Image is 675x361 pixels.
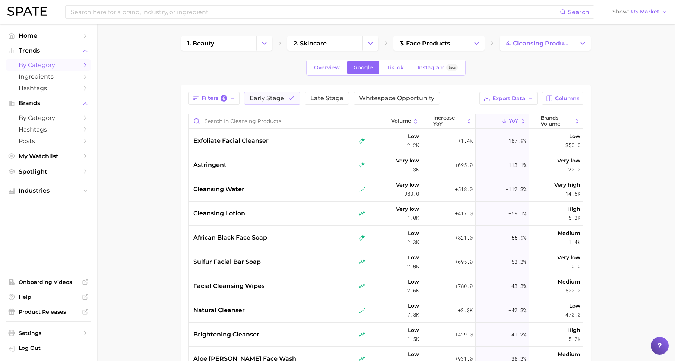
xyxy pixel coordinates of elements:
[19,32,78,39] span: Home
[70,6,560,18] input: Search here for a brand, industry, or ingredient
[631,10,659,14] span: US Market
[359,307,365,314] img: sustained riser
[19,85,78,92] span: Hashtags
[7,7,47,16] img: SPATE
[508,233,526,242] span: +55.9%
[408,301,419,310] span: Low
[455,257,473,266] span: +695.0
[455,233,473,242] span: +821.0
[557,156,580,165] span: Very low
[193,233,267,242] span: african black face soap
[404,189,419,198] span: 980.0
[529,114,583,129] button: Brands Volume
[294,40,327,47] span: 2. skincare
[575,36,591,51] button: Change Category
[542,92,583,105] button: Columns
[362,36,378,51] button: Change Category
[6,306,91,317] a: Product Releases
[396,180,419,189] span: Very low
[380,61,410,74] a: TikTok
[189,250,583,274] button: sulfur facial bar soapseasonal riserLow2.0k+695.0+53.2%Very low0.0
[407,165,419,174] span: 1.3k
[400,40,450,47] span: 3. face products
[359,283,365,289] img: seasonal riser
[508,209,526,218] span: +69.1%
[6,327,91,339] a: Settings
[359,259,365,265] img: seasonal riser
[6,185,91,196] button: Industries
[568,335,580,343] span: 5.2k
[19,73,78,80] span: Ingredients
[508,257,526,266] span: +53.2%
[202,95,227,102] span: Filters
[19,345,85,351] span: Log Out
[557,253,580,262] span: Very low
[387,64,404,71] span: TikTok
[221,95,227,102] span: 6
[181,36,256,51] a: 1. beauty
[558,350,580,359] span: Medium
[6,276,91,288] a: Onboarding Videos
[193,136,269,145] span: exfoliate facial cleanser
[569,301,580,310] span: Low
[407,213,419,222] span: 1.0k
[354,64,373,71] span: Google
[408,350,419,359] span: Low
[554,180,580,189] span: Very high
[6,151,91,162] a: My Watchlist
[193,209,245,218] span: cleansing lotion
[506,185,526,194] span: +112.3%
[19,330,78,336] span: Settings
[19,187,78,194] span: Industries
[455,161,473,170] span: +695.0
[391,118,411,124] span: Volume
[19,114,78,121] span: by Category
[433,115,465,127] span: increase YoY
[418,64,445,71] span: Instagram
[6,71,91,82] a: Ingredients
[189,129,583,153] button: exfoliate facial cleanserrising starLow2.2k+1.4k+187.9%Low350.0
[347,61,379,74] a: Google
[193,306,245,315] span: natural cleanser
[19,168,78,175] span: Spotlight
[567,326,580,335] span: High
[6,112,91,124] a: by Category
[508,330,526,339] span: +41.2%
[506,136,526,145] span: +187.9%
[568,238,580,247] span: 1.4k
[396,156,419,165] span: Very low
[19,126,78,133] span: Hashtags
[565,141,580,150] span: 350.0
[541,115,572,127] span: Brands Volume
[310,95,343,101] span: Late Stage
[314,64,340,71] span: Overview
[6,291,91,303] a: Help
[508,306,526,315] span: +42.3%
[193,282,264,291] span: facial cleansing wipes
[458,306,473,315] span: +2.3k
[6,82,91,94] a: Hashtags
[500,36,575,51] a: 4. cleansing products
[568,9,589,16] span: Search
[6,30,91,41] a: Home
[256,36,272,51] button: Change Category
[6,342,91,355] a: Log out. Currently logged in with e-mail hannah@spate.nyc.
[189,153,583,177] button: astringentrising starVery low1.3k+695.0+113.1%Very low20.0
[287,36,362,51] a: 2. skincare
[455,209,473,218] span: +417.0
[449,64,456,71] span: Beta
[509,118,518,124] span: YoY
[506,161,526,170] span: +113.1%
[506,40,568,47] span: 4. cleansing products
[6,124,91,135] a: Hashtags
[407,262,419,271] span: 2.0k
[407,310,419,319] span: 7.8k
[250,95,284,101] span: Early Stage
[422,114,476,129] button: increase YoY
[19,294,78,300] span: Help
[19,100,78,107] span: Brands
[189,202,583,226] button: cleansing lotionseasonal riserVery low1.0k+417.0+69.1%High5.3k
[193,257,261,266] span: sulfur facial bar soap
[508,282,526,291] span: +43.3%
[193,330,259,339] span: brightening cleanser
